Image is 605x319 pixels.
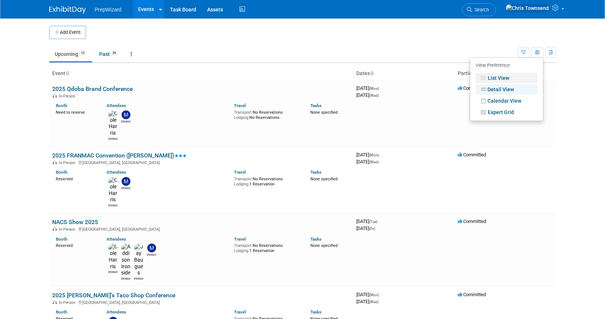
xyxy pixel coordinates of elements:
span: (Wed) [369,160,379,164]
th: Event [49,67,353,80]
a: Tasks [310,309,321,315]
span: Lodging: [234,115,249,120]
a: Travel [234,170,246,175]
span: [DATE] [356,85,381,91]
span: (Wed) [369,93,379,98]
span: Committed [458,152,486,157]
span: None specified [310,243,338,248]
a: Travel [234,237,246,242]
a: Sort by Start Date [370,70,374,76]
span: Transport: [234,110,253,115]
span: Transport: [234,177,253,181]
div: Need to reserve [56,109,96,115]
div: Cole Harris [108,137,118,141]
span: Committed [458,219,486,224]
a: Detail View [476,84,537,95]
span: None specified [310,110,338,115]
span: Lodging: [234,182,249,187]
a: Travel [234,309,246,315]
a: Calendar View [476,96,537,106]
a: 2025 Qdoba Brand Conference [52,85,133,92]
a: Booth [56,170,67,175]
img: ExhibitDay [49,6,86,14]
span: Search [472,7,489,13]
span: Lodging: [234,248,249,253]
span: [DATE] [356,299,379,304]
img: Jay Baugues [134,244,143,276]
span: In-Person [59,300,78,305]
span: In-Person [59,227,78,232]
a: List View [476,73,537,83]
div: Matt Sanders [121,119,130,124]
img: Matt Sanders [122,177,130,186]
a: Booth [56,103,67,108]
div: [GEOGRAPHIC_DATA], [GEOGRAPHIC_DATA] [52,159,350,165]
span: In-Person [59,160,78,165]
span: Committed [458,292,486,297]
div: [GEOGRAPHIC_DATA], [GEOGRAPHIC_DATA] [52,299,350,305]
a: NACS Show 2025 [52,219,98,226]
a: Booth [56,237,67,242]
div: No Reservations 1 Reservation [234,175,299,187]
a: Attendees [107,309,126,315]
span: [DATE] [356,292,381,297]
span: Transport: [234,243,253,248]
span: [DATE] [356,226,375,231]
span: (Fri) [369,227,375,231]
a: Attendees [107,170,126,175]
span: - [378,219,379,224]
a: Past39 [94,47,124,61]
th: Dates [353,67,455,80]
a: 2025 FRANMAC Convention ([PERSON_NAME]) [52,152,187,159]
a: Tasks [310,170,321,175]
div: View Preference: [476,60,537,72]
img: Chris Townsend [505,4,549,12]
span: - [380,85,381,91]
img: Cole Harris [108,110,118,137]
a: Tasks [310,237,321,242]
img: In-Person Event [53,227,57,231]
div: Reserved [56,175,96,182]
div: [GEOGRAPHIC_DATA], [GEOGRAPHIC_DATA] [52,226,350,232]
button: Add Event [49,26,86,39]
span: (Tue) [369,220,377,224]
a: Upcoming10 [49,47,92,61]
span: PrepWizard [95,7,122,13]
img: Matt Sanders [147,244,156,252]
img: In-Person Event [53,160,57,164]
span: None specified [310,177,338,181]
div: Matt Sanders [147,252,156,257]
img: Matt Sanders [122,110,130,119]
a: Tasks [310,103,321,108]
span: - [380,152,381,157]
a: Sort by Event Name [65,70,69,76]
span: (Mon) [369,293,379,297]
span: (Wed) [369,300,379,304]
img: In-Person Event [53,300,57,304]
img: In-Person Event [53,94,57,98]
th: Participation [455,67,556,80]
div: Reserved [56,242,96,248]
span: [DATE] [356,219,379,224]
div: Cole Harris [108,203,118,208]
div: No Reservations 1 Reservation [234,242,299,253]
span: (Mon) [369,153,379,157]
span: 39 [110,50,118,56]
span: [DATE] [356,159,379,164]
div: Jay Baugues [134,276,143,281]
img: Addison Ironside [121,244,130,276]
span: [DATE] [356,92,379,98]
a: Attendees [107,103,126,108]
span: [DATE] [356,152,381,157]
a: Search [462,3,496,16]
a: Travel [234,103,246,108]
img: Cole Harris [108,177,118,203]
div: Matt Sanders [121,186,130,190]
span: (Mon) [369,86,379,91]
a: Attendees [107,237,126,242]
span: Committed [458,85,486,91]
a: 2025 [PERSON_NAME]'s Taco Shop Conference [52,292,175,299]
span: - [380,292,381,297]
span: In-Person [59,94,78,99]
div: No Reservations No Reservations [234,109,299,120]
